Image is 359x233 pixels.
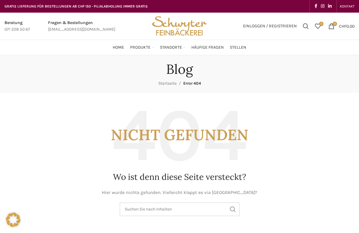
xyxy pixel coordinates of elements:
a: Produkte [130,41,154,53]
a: Infobox link [48,20,115,33]
input: Suchen [120,202,240,216]
div: Secondary navigation [337,0,357,12]
a: Site logo [150,23,209,28]
a: KONTAKT [340,0,354,12]
span: Häufige Fragen [191,45,224,50]
a: Stellen [230,41,246,53]
span: Einloggen / Registrieren [243,24,297,28]
span: CHF [339,23,346,29]
bdi: 0.00 [339,23,354,29]
a: Suchen [300,20,312,32]
span: 0 [333,22,337,26]
span: Home [113,45,124,50]
a: Linkedin social link [326,2,333,11]
span: GRATIS LIEFERUNG FÜR BESTELLUNGEN AB CHF 150 - FILIALABHOLUNG IMMER GRATIS [5,4,148,8]
a: Häufige Fragen [191,41,224,53]
span: Standorte [160,45,182,50]
img: Bäckerei Schwyter [150,13,209,40]
span: KONTAKT [340,4,354,8]
span: Stellen [230,45,246,50]
div: Main navigation [2,41,357,53]
a: 0 [312,20,324,32]
div: Meine Wunschliste [312,20,324,32]
h3: Nicht gefunden [5,105,354,165]
a: Instagram social link [319,2,326,11]
a: Home [113,41,124,53]
h1: Blog [166,61,193,77]
span: Error 404 [183,81,201,86]
h1: Wo ist denn diese Seite versteckt? [5,171,354,183]
a: Infobox link [5,20,30,33]
span: 0 [319,22,324,26]
a: Facebook social link [313,2,319,11]
a: Einloggen / Registrieren [240,20,300,32]
a: Standorte [160,41,185,53]
a: 0 CHF0.00 [325,20,357,32]
p: Hier wurde nichts gefunden. Vielleicht klappt es via [GEOGRAPHIC_DATA]? [5,189,354,196]
a: Startseite [158,81,177,86]
span: Produkte [130,45,151,50]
